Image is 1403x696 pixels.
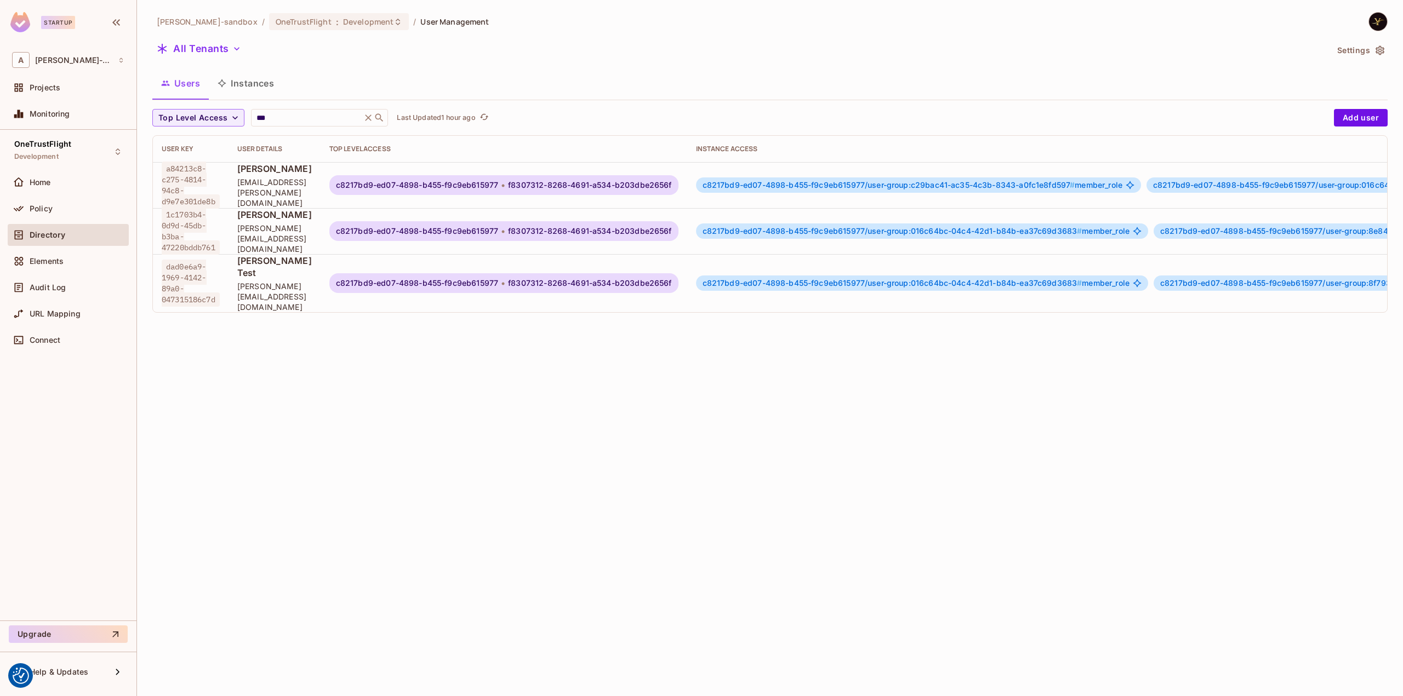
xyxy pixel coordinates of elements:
span: c8217bd9-ed07-4898-b455-f9c9eb615977 [336,279,498,287]
div: User Key [162,145,220,153]
div: Startup [41,16,75,29]
img: SReyMgAAAABJRU5ErkJggg== [10,12,30,32]
span: dad0e6a9-1969-4142-89a0-047315186c7d [162,260,220,307]
span: [PERSON_NAME] Test [237,255,312,279]
span: c8217bd9-ed07-4898-b455-f9c9eb615977/user-group:c29bac41-ac35-4c3b-8343-a0fc1e8fd597 [703,180,1075,189]
span: refresh [480,112,489,123]
span: # [1070,180,1075,189]
div: Top Level Access [329,145,678,153]
img: Yilmaz Alizadeh [1369,13,1387,31]
span: Development [343,16,393,27]
span: [PERSON_NAME] [237,163,312,175]
button: Upgrade [9,625,128,643]
button: All Tenants [152,40,246,57]
span: Monitoring [30,110,70,118]
li: / [413,16,416,27]
span: member_role [703,279,1130,287]
div: User Details [237,145,312,153]
span: f8307312-8268-4691-a534-b203dbe2656f [508,227,671,235]
span: OneTrustFlight [276,16,332,27]
button: Top Level Access [152,109,244,126]
button: Instances [209,70,283,97]
button: Consent Preferences [13,668,29,684]
span: : [335,18,339,26]
span: Development [14,152,59,161]
span: member_role [703,181,1122,189]
span: User Management [420,16,489,27]
span: f8307312-8268-4691-a534-b203dbe2656f [508,279,671,287]
p: Last Updated 1 hour ago [397,113,475,122]
span: f8307312-8268-4691-a534-b203dbe2656f [508,181,671,189]
span: A [12,52,30,68]
span: Policy [30,204,53,213]
span: Click to refresh data [476,111,491,124]
span: URL Mapping [30,309,81,318]
span: Home [30,178,51,187]
span: OneTrustFlight [14,140,71,148]
span: Workspace: alex-trustflight-sandbox [35,56,112,65]
img: Revisit consent button [13,668,29,684]
button: Settings [1333,42,1388,59]
span: [PERSON_NAME][EMAIL_ADDRESS][DOMAIN_NAME] [237,223,312,254]
span: Directory [30,231,65,239]
span: c8217bd9-ed07-4898-b455-f9c9eb615977/user-group:016c64bc-04c4-42d1-b84b-ea37c69d3683 [703,226,1082,235]
span: c8217bd9-ed07-4898-b455-f9c9eb615977 [336,181,498,189]
span: # [1077,278,1082,287]
span: Connect [30,336,60,344]
span: Audit Log [30,283,66,292]
span: [EMAIL_ADDRESS][PERSON_NAME][DOMAIN_NAME] [237,177,312,208]
span: c8217bd9-ed07-4898-b455-f9c9eb615977 [336,227,498,235]
span: 1c1703b4-0d9d-45db-b3ba-47220bddb761 [162,208,220,255]
span: member_role [703,227,1130,235]
span: Help & Updates [30,668,88,676]
span: [PERSON_NAME][EMAIL_ADDRESS][DOMAIN_NAME] [237,281,312,312]
span: a84213c8-c275-4814-94c8-d9e7e301de8b [162,162,220,209]
span: Elements [30,257,64,266]
span: the active workspace [157,16,258,27]
span: Top Level Access [158,111,227,125]
button: Add user [1334,109,1388,126]
li: / [262,16,265,27]
span: [PERSON_NAME] [237,209,312,221]
button: Users [152,70,209,97]
span: Projects [30,83,60,92]
span: c8217bd9-ed07-4898-b455-f9c9eb615977/user-group:016c64bc-04c4-42d1-b84b-ea37c69d3683 [703,278,1082,287]
span: # [1077,226,1082,235]
button: refresh [478,111,491,124]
